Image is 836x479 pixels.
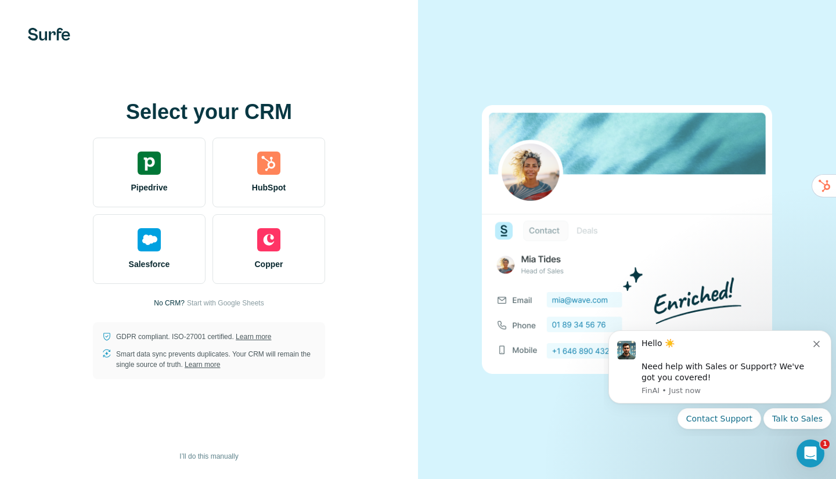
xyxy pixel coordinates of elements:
a: Learn more [185,361,220,369]
button: Start with Google Sheets [187,298,264,308]
iframe: Intercom notifications message [604,320,836,436]
a: Learn more [236,333,271,341]
img: salesforce's logo [138,228,161,251]
p: No CRM? [154,298,185,308]
iframe: Intercom live chat [797,440,824,467]
img: hubspot's logo [257,152,280,175]
span: 1 [820,440,830,449]
h1: Select your CRM [93,100,325,124]
img: none image [482,105,772,374]
p: GDPR compliant. ISO-27001 certified. [116,332,271,342]
img: pipedrive's logo [138,152,161,175]
p: Smart data sync prevents duplicates. Your CRM will remain the single source of truth. [116,349,316,370]
button: I’ll do this manually [171,448,246,465]
span: HubSpot [252,182,286,193]
span: Salesforce [129,258,170,270]
img: Surfe's logo [28,28,70,41]
span: I’ll do this manually [179,451,238,462]
span: Pipedrive [131,182,167,193]
img: copper's logo [257,228,280,251]
span: Copper [255,258,283,270]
